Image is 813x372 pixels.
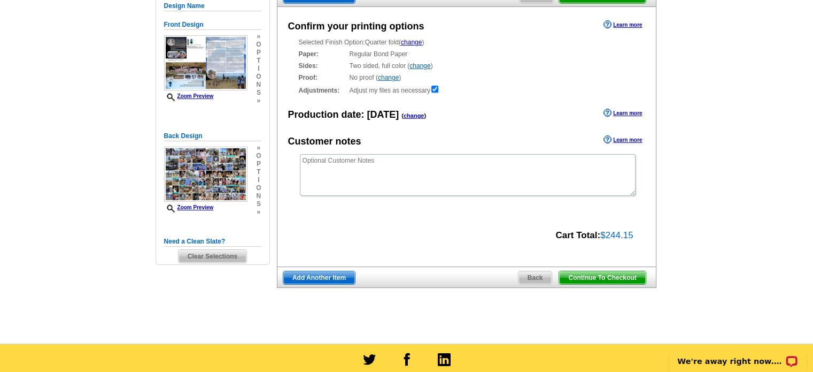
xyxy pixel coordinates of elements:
span: $244.15 [600,230,633,240]
span: i [256,65,261,73]
span: s [256,89,261,97]
h5: Back Design [164,131,261,141]
div: Two sided, full color ( ) [299,61,634,71]
strong: Proof: [299,73,346,82]
span: o [256,41,261,49]
span: » [256,144,261,152]
span: Continue To Checkout [559,271,645,284]
iframe: LiveChat chat widget [663,338,813,372]
span: i [256,176,261,184]
div: Adjust my files as necessary [299,85,634,95]
img: small-thumb.jpg [164,147,247,202]
strong: Cart Total: [555,230,600,240]
strong: Adjustments: [299,86,346,95]
span: [DATE] [367,109,399,120]
a: Back [518,271,553,285]
strong: Paper: [299,49,346,59]
span: Quarter fold [365,39,399,46]
span: o [256,184,261,192]
span: s [256,200,261,208]
div: Customer notes [288,134,361,149]
span: p [256,49,261,57]
span: t [256,57,261,65]
div: Regular Bond Paper [299,49,634,59]
a: Learn more [603,109,642,117]
a: change [401,39,422,46]
a: change [378,74,399,81]
span: n [256,192,261,200]
a: Learn more [603,135,642,144]
span: o [256,152,261,160]
span: o [256,73,261,81]
div: Confirm your printing options [288,19,424,34]
span: » [256,33,261,41]
span: ( ) [401,112,426,119]
h5: Need a Clean Slate? [164,237,261,247]
span: » [256,97,261,105]
span: Back [518,271,552,284]
a: Add Another Item [283,271,355,285]
a: Learn more [603,20,642,29]
a: Zoom Preview [164,204,214,210]
a: change [404,112,424,119]
span: p [256,160,261,168]
div: Production date: [288,108,427,122]
img: small-thumb.jpg [164,35,247,91]
h5: Front Design [164,20,261,30]
span: » [256,208,261,216]
h5: Design Name [164,1,261,11]
a: Zoom Preview [164,93,214,99]
span: n [256,81,261,89]
div: No proof ( ) [299,73,634,82]
strong: Sides: [299,61,346,71]
a: change [409,62,430,70]
span: t [256,168,261,176]
span: Clear Selections [179,250,246,263]
div: Selected Finish Option: ( ) [299,37,634,47]
span: Add Another Item [283,271,355,284]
